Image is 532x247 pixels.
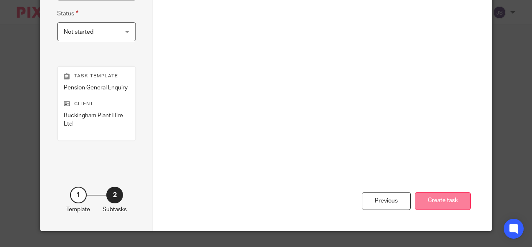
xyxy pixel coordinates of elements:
div: 1 [70,187,87,203]
p: Template [66,205,90,214]
p: Subtasks [103,205,127,214]
button: Create task [415,192,471,210]
div: 2 [106,187,123,203]
div: Previous [362,192,411,210]
p: Buckingham Plant Hire Ltd [64,111,130,128]
span: Not started [64,29,93,35]
p: Pension General Enquiry [64,84,130,92]
p: Client [64,101,130,107]
p: Task template [64,73,130,79]
label: Status [57,9,78,18]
